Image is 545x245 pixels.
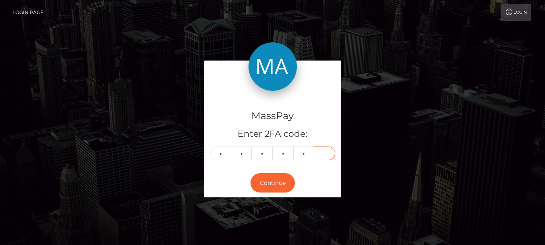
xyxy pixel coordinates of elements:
a: Login [501,4,531,21]
h5: Enter 2FA code: [210,128,335,140]
img: MassPay [248,42,297,91]
button: Continue [251,173,295,193]
h4: MassPay [210,109,335,123]
a: Login Page [13,4,44,21]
